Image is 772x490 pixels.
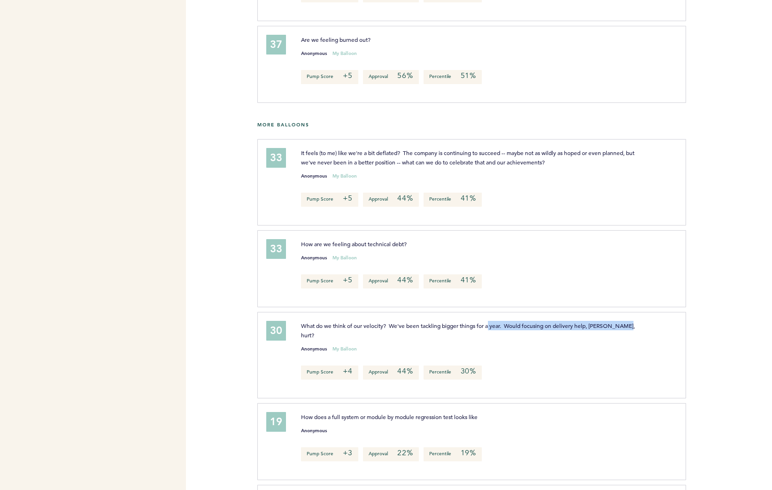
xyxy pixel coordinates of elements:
div: 19 [266,412,286,432]
span: Are we feeling burned out? [301,36,371,43]
em: 44% [397,194,413,203]
small: Anonymous [301,428,327,433]
p: Percentile [424,447,482,461]
p: Approval [363,274,418,288]
span: What do we think of our velocity? We've been tackling bigger things for a year. Would focusing on... [301,322,636,339]
p: Approval [363,70,418,84]
em: 51% [461,71,476,80]
p: Approval [363,447,418,461]
div: 30 [266,321,286,341]
p: Percentile [424,274,482,288]
small: My Balloon [332,347,357,351]
em: 44% [397,366,413,376]
em: 22% [397,448,413,458]
small: Anonymous [301,256,327,260]
em: +5 [343,194,353,203]
em: +4 [343,366,353,376]
em: 44% [397,275,413,285]
em: 41% [461,275,476,285]
span: How does a full system or module by module regression test looks like [301,413,478,420]
small: My Balloon [332,51,357,56]
em: +3 [343,448,353,458]
em: 41% [461,194,476,203]
p: Pump Score [301,366,359,380]
em: +5 [343,275,353,285]
em: +5 [343,71,353,80]
p: Pump Score [301,447,359,461]
em: 19% [461,448,476,458]
span: It feels (to me) like we're a bit deflated? The company is continuing to succeed -- maybe not as ... [301,149,636,166]
p: Pump Score [301,193,359,207]
p: Approval [363,366,418,380]
small: Anonymous [301,51,327,56]
small: My Balloon [332,256,357,260]
small: Anonymous [301,347,327,351]
p: Pump Score [301,274,359,288]
em: 30% [461,366,476,376]
p: Pump Score [301,70,359,84]
small: My Balloon [332,174,357,179]
div: 33 [266,239,286,259]
p: Percentile [424,366,482,380]
div: 33 [266,148,286,168]
em: 56% [397,71,413,80]
div: 37 [266,35,286,54]
h5: More Balloons [257,122,765,128]
small: Anonymous [301,174,327,179]
p: Percentile [424,70,482,84]
p: Percentile [424,193,482,207]
span: How are we feeling about technical debt? [301,240,407,248]
p: Approval [363,193,418,207]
